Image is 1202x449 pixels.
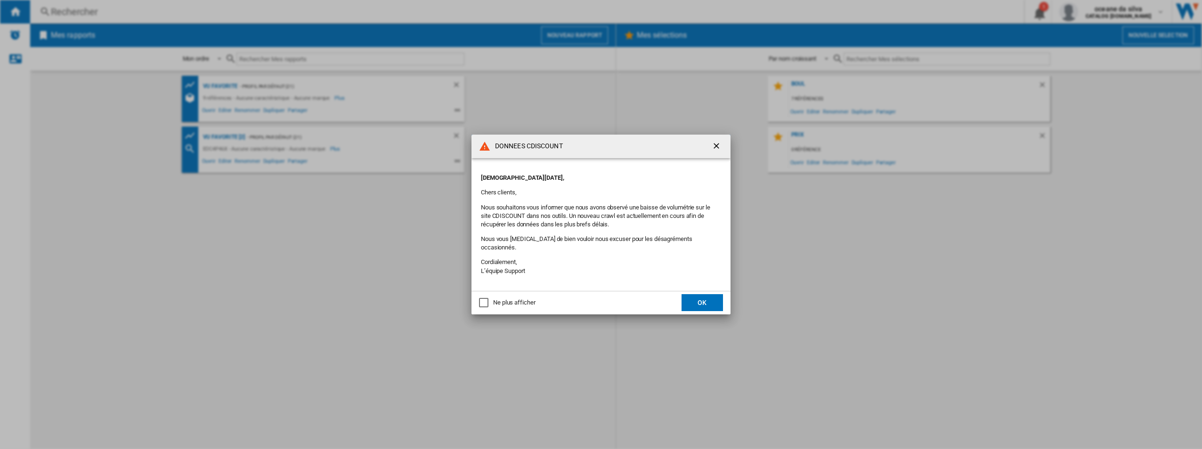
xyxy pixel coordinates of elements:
[481,258,721,275] p: Cordialement, L’équipe Support
[481,174,564,181] strong: [DEMOGRAPHIC_DATA][DATE],
[493,298,535,307] div: Ne plus afficher
[481,188,721,197] p: Chers clients,
[490,142,563,151] h4: DONNEES CDISCOUNT
[481,235,721,252] p: Nous vous [MEDICAL_DATA] de bien vouloir nous excuser pour les désagréments occasionnés.
[481,203,721,229] p: Nous souhaitons vous informer que nous avons observé une baisse de volumétrie sur le site CDISCOU...
[712,141,723,152] ng-md-icon: getI18NText('BUTTONS.CLOSE_DIALOG')
[708,137,727,156] button: getI18NText('BUTTONS.CLOSE_DIALOG')
[682,294,723,311] button: OK
[479,298,535,307] md-checkbox: Ne plus afficher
